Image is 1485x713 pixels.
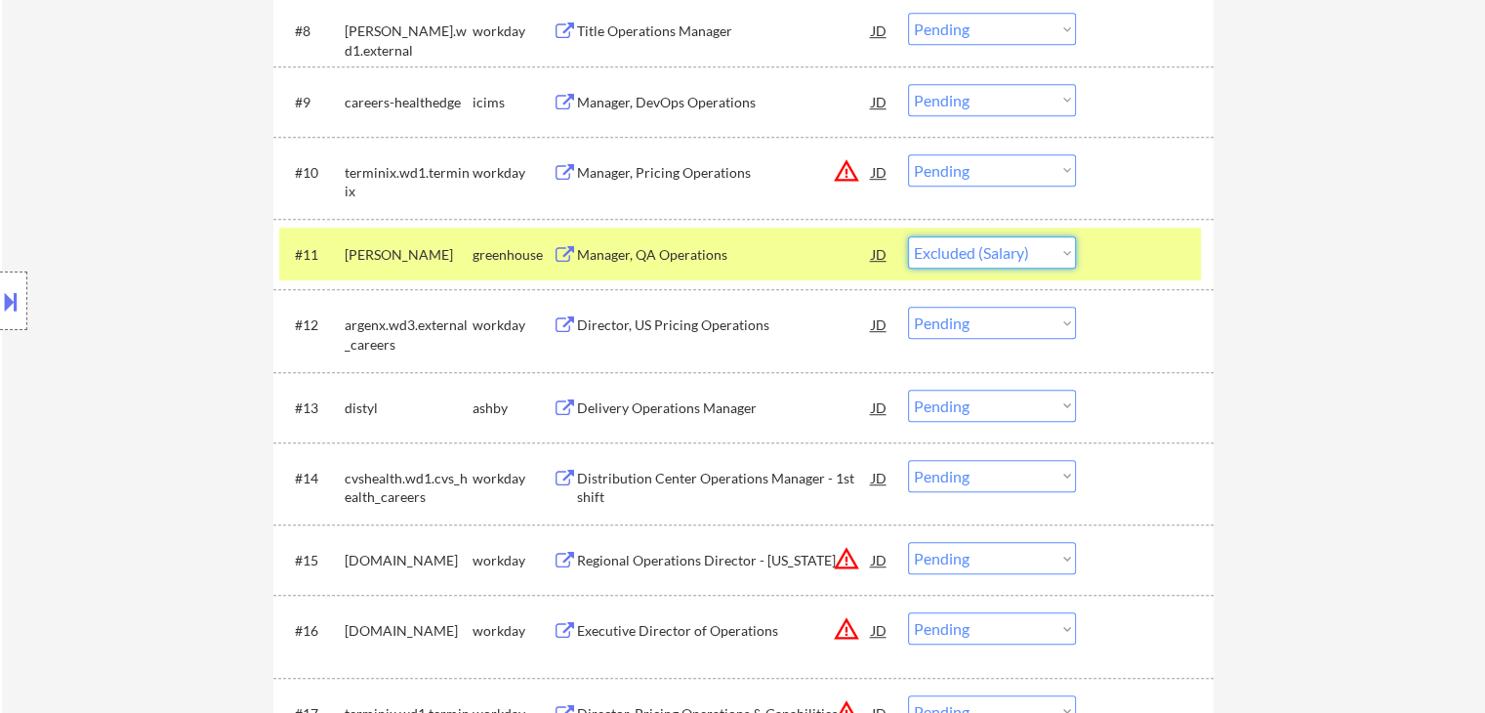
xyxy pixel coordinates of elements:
div: JD [870,236,889,272]
div: Manager, QA Operations [577,245,872,265]
button: warning_amber [833,615,860,643]
div: [DOMAIN_NAME] [345,551,473,570]
div: argenx.wd3.external_careers [345,315,473,354]
div: [PERSON_NAME].wd1.external [345,21,473,60]
div: JD [870,390,889,425]
div: JD [870,84,889,119]
div: Title Operations Manager [577,21,872,41]
div: #8 [295,21,329,41]
div: JD [870,460,889,495]
div: icims [473,93,553,112]
div: JD [870,307,889,342]
div: Executive Director of Operations [577,621,872,641]
div: cvshealth.wd1.cvs_health_careers [345,469,473,507]
div: distyl [345,398,473,418]
div: #9 [295,93,329,112]
div: workday [473,163,553,183]
div: Distribution Center Operations Manager - 1st shift [577,469,872,507]
div: Manager, Pricing Operations [577,163,872,183]
div: workday [473,621,553,641]
div: ashby [473,398,553,418]
button: warning_amber [833,545,860,572]
div: careers-healthedge [345,93,473,112]
div: JD [870,542,889,577]
div: #15 [295,551,329,570]
button: warning_amber [833,157,860,185]
div: JD [870,13,889,48]
div: Manager, DevOps Operations [577,93,872,112]
div: Regional Operations Director - [US_STATE] [577,551,872,570]
div: JD [870,154,889,189]
div: terminix.wd1.terminix [345,163,473,201]
div: #16 [295,621,329,641]
div: JD [870,612,889,648]
div: [PERSON_NAME] [345,245,473,265]
div: workday [473,315,553,335]
div: workday [473,21,553,41]
div: greenhouse [473,245,553,265]
div: Director, US Pricing Operations [577,315,872,335]
div: Delivery Operations Manager [577,398,872,418]
div: workday [473,469,553,488]
div: [DOMAIN_NAME] [345,621,473,641]
div: workday [473,551,553,570]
